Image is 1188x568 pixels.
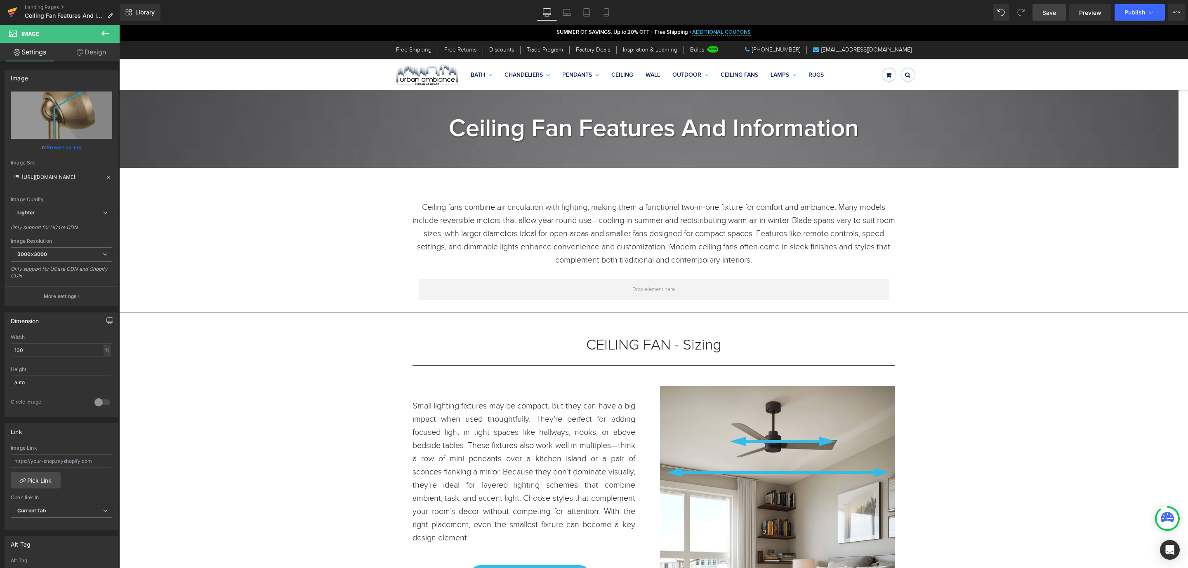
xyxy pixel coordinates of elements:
[11,495,112,500] div: Open link In
[683,36,711,65] a: Rugs
[5,286,118,306] button: More settings
[11,238,112,244] div: Image Resolution
[11,399,86,407] div: Circle Image
[11,70,28,82] div: Image
[17,251,47,257] b: 3000x3000
[25,12,104,19] span: Ceiling Fan Features And Information
[44,293,77,300] p: More settings
[13,13,20,20] img: logo_orange.svg
[379,36,437,65] a: Chandeliers
[13,21,20,28] img: website_grey.svg
[626,21,681,29] a: [PHONE_NUMBER]
[135,9,155,16] span: Library
[1069,4,1111,21] a: Preview
[11,143,112,152] div: or
[293,375,516,520] p: Small lighting fixtures may be compact, but they can have a big impact when used thoughtfully. Th...
[277,35,339,65] img: Urban Ambiance
[437,36,486,65] a: Pendants
[17,209,35,216] b: Lighter
[571,21,585,29] a: Bulbs
[587,21,599,29] img: 00_-_Arrow_Bubble_New.png
[11,558,112,563] div: Alt Tag
[408,21,444,29] a: Trade Program
[11,445,112,451] div: Image Link
[120,4,160,21] a: New Library
[694,21,792,29] a: [EMAIL_ADDRESS][DOMAIN_NAME]
[537,4,557,21] a: Desktop
[11,424,22,435] div: Link
[293,317,776,324] h1: CEILING FAN - Sizing
[1160,540,1180,560] div: Open Intercom Messenger
[104,345,111,356] div: %
[330,92,740,117] b: Ceiling Fan Features And Information
[293,176,776,242] p: Ceiling fans combine air circulation with lighting, making them a functional two-in-one fixture f...
[11,224,112,236] div: Only support for UCare CDN
[457,21,491,29] a: Factory Deals
[557,4,577,21] a: Laptop
[11,536,31,548] div: Alt Tag
[351,540,470,559] a: Shop CEILING FAN - Sizing
[1079,8,1101,17] span: Preview
[23,13,40,20] div: v 4.0.25
[504,21,558,29] a: Inspiration & Learning
[11,160,112,166] div: Image Src
[11,197,112,202] div: Image Quality
[11,313,39,324] div: Dimension
[11,334,112,340] div: Width
[21,21,91,28] div: Domain: [DOMAIN_NAME]
[573,5,632,11] a: ADDITIONAL COUPONS
[61,43,121,61] a: Design
[1124,9,1145,16] span: Publish
[33,49,74,54] div: Domain Overview
[486,36,520,65] a: Ceiling
[24,48,31,54] img: tab_domain_overview_orange.svg
[11,170,112,184] input: Link
[11,454,112,468] input: https://your-shop.myshopify.com
[645,36,683,65] a: Lamps
[345,36,379,65] a: Bath
[596,4,616,21] a: Mobile
[1168,4,1185,21] button: More
[1013,4,1029,21] button: Redo
[92,49,136,54] div: Keywords by Traffic
[25,4,120,11] a: Landing Pages
[577,4,596,21] a: Tablet
[325,21,357,29] a: Free Returns
[11,366,112,372] div: Height
[1042,8,1056,17] span: Save
[11,376,112,389] input: auto
[1115,4,1165,21] button: Publish
[520,36,547,65] a: Wall
[547,36,595,65] a: Outdoor
[11,343,112,357] input: auto
[277,21,312,29] a: Free Shipping
[47,140,82,155] a: Browse gallery
[993,4,1009,21] button: Undo
[370,21,395,29] a: Discounts
[11,266,112,284] div: Only support for UCare CDN and Shopify CDN
[83,48,90,54] img: tab_keywords_by_traffic_grey.svg
[595,36,645,65] a: Ceiling Fans
[21,31,39,37] span: Image
[17,507,47,514] b: Current Tab
[11,472,61,488] a: Pick Link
